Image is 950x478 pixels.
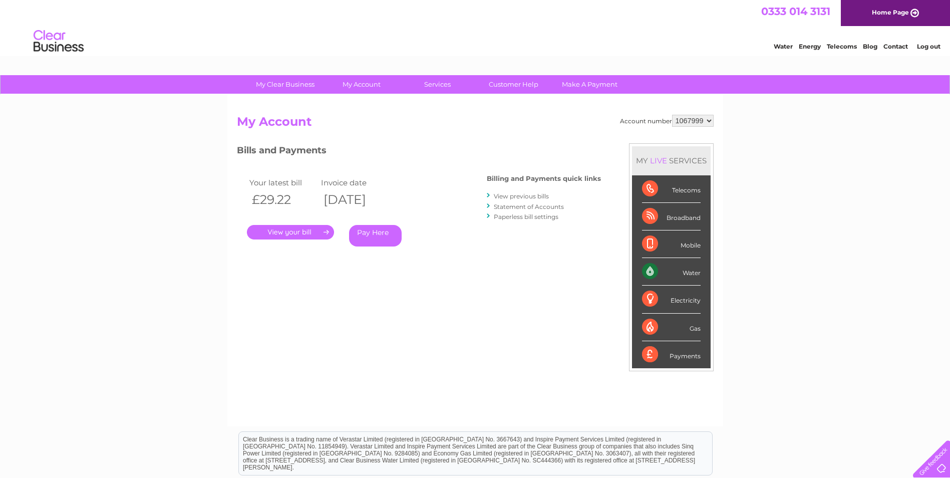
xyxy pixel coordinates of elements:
[33,26,84,57] img: logo.png
[472,75,555,94] a: Customer Help
[319,176,391,189] td: Invoice date
[247,189,319,210] th: £29.22
[620,115,714,127] div: Account number
[244,75,327,94] a: My Clear Business
[396,75,479,94] a: Services
[761,5,830,18] a: 0333 014 3131
[548,75,631,94] a: Make A Payment
[237,115,714,134] h2: My Account
[642,258,701,286] div: Water
[320,75,403,94] a: My Account
[632,146,711,175] div: MY SERVICES
[642,175,701,203] div: Telecoms
[494,203,564,210] a: Statement of Accounts
[349,225,402,247] a: Pay Here
[642,314,701,341] div: Gas
[883,43,908,50] a: Contact
[648,156,669,165] div: LIVE
[239,6,712,49] div: Clear Business is a trading name of Verastar Limited (registered in [GEOGRAPHIC_DATA] No. 3667643...
[247,176,319,189] td: Your latest bill
[642,341,701,368] div: Payments
[642,203,701,230] div: Broadband
[863,43,877,50] a: Blog
[827,43,857,50] a: Telecoms
[917,43,940,50] a: Log out
[799,43,821,50] a: Energy
[642,286,701,313] div: Electricity
[494,213,558,220] a: Paperless bill settings
[642,230,701,258] div: Mobile
[237,143,601,161] h3: Bills and Payments
[494,192,549,200] a: View previous bills
[487,175,601,182] h4: Billing and Payments quick links
[319,189,391,210] th: [DATE]
[774,43,793,50] a: Water
[247,225,334,240] a: .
